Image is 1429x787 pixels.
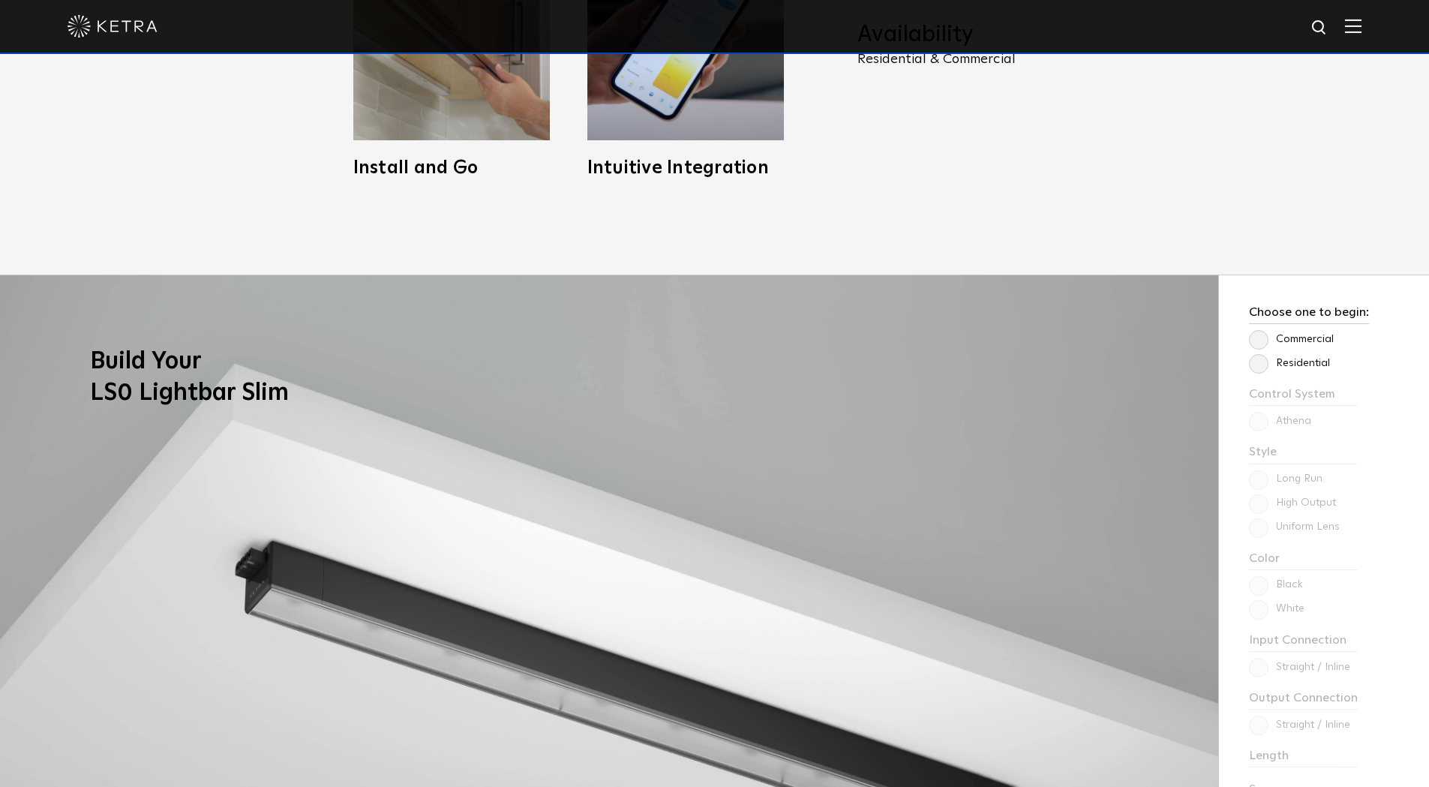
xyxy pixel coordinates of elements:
label: Commercial [1249,333,1334,346]
h3: Intuitive Integration [587,159,784,177]
img: search icon [1310,19,1329,38]
p: Residential & Commercial [857,53,1090,66]
h3: Choose one to begin: [1249,305,1369,324]
h3: Install and Go [353,159,550,177]
label: Residential [1249,357,1330,370]
img: Hamburger%20Nav.svg [1345,19,1361,33]
img: ketra-logo-2019-white [68,15,158,38]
